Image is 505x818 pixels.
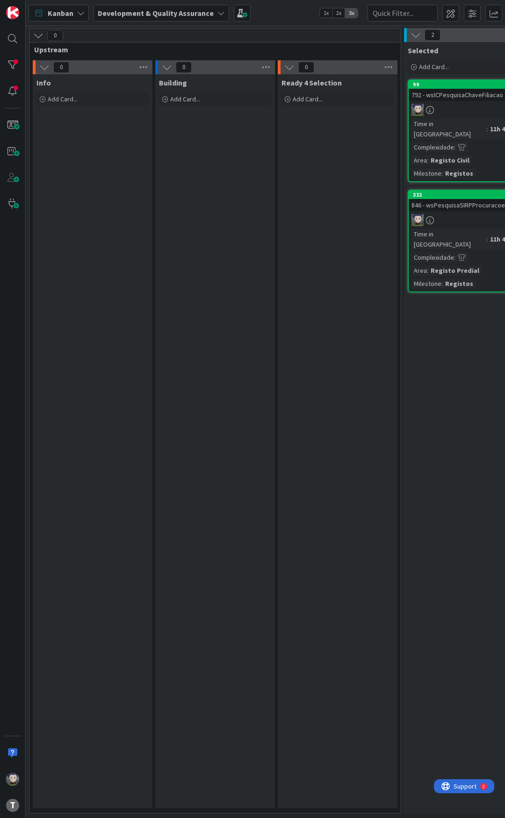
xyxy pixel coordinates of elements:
span: Add Card... [48,95,78,103]
span: : [441,168,443,178]
span: : [454,142,455,152]
span: 1x [320,8,332,18]
span: 2 [425,29,440,41]
span: : [486,124,488,134]
span: : [427,155,428,165]
span: 0 [53,62,69,73]
b: Development & Quality Assurance [98,8,214,18]
div: Milestone [411,168,441,178]
span: 0 [47,30,63,41]
div: Complexidade [411,142,454,152]
span: Kanban [48,7,73,19]
span: Info [36,78,51,87]
div: Registo Civil [428,155,472,165]
span: Building [159,78,187,87]
div: T [6,799,19,812]
span: : [441,278,443,289]
div: Time in [GEOGRAPHIC_DATA] [411,229,486,249]
div: Registos [443,278,476,289]
span: Selected [408,46,438,55]
div: Area [411,155,427,165]
span: 2x [332,8,345,18]
span: Support [20,1,43,13]
span: : [454,252,455,263]
img: LS [411,104,424,116]
div: Registos [443,168,476,178]
span: 0 [298,62,314,73]
div: Complexidade [411,252,454,263]
img: LS [411,214,424,226]
span: : [486,234,488,244]
div: Milestone [411,278,441,289]
div: Area [411,265,427,276]
span: Add Card... [170,95,200,103]
div: 2 [49,4,51,11]
span: 0 [176,62,192,73]
span: Add Card... [293,95,323,103]
span: Add Card... [419,63,449,71]
span: : [427,265,428,276]
input: Quick Filter... [368,5,438,21]
span: 3x [345,8,358,18]
div: Time in [GEOGRAPHIC_DATA] [411,119,486,139]
span: Ready 4 Selection [281,78,342,87]
img: Visit kanbanzone.com [6,6,19,19]
img: LS [6,773,19,786]
span: Upstream [34,45,389,54]
div: Registo Predial [428,265,482,276]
